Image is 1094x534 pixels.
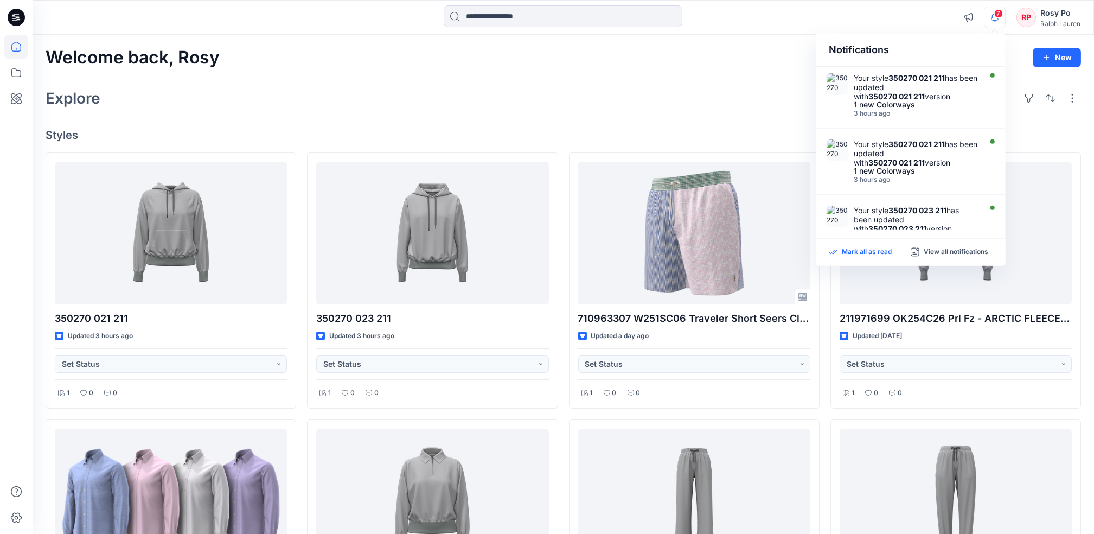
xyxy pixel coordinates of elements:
p: 0 [636,387,641,399]
div: Rosy Po [1040,7,1080,20]
p: 0 [113,387,117,399]
strong: 350270 021 211 [888,139,945,149]
p: 0 [612,387,617,399]
p: 0 [898,387,902,399]
p: Updated 3 hours ago [68,330,133,342]
p: Updated 3 hours ago [329,330,394,342]
a: 350270 021 211 [55,162,287,304]
strong: 350270 023 211 [868,224,926,233]
p: Updated a day ago [591,330,649,342]
div: RP [1016,8,1036,27]
strong: 350270 021 211 [868,158,925,167]
p: View all notifications [924,247,988,257]
a: 710963307 W251SC06 Traveler Short Seers Classic - SEERSUCKER TRAVELER [578,162,810,304]
p: 211971699 OK254C26 Prl Fz - ARCTIC FLEECE-PRL FZ-LONG SLEEVE-SWEATSHIRT [840,311,1072,326]
h2: Welcome back, Rosy [46,48,220,68]
img: 350270 021 211 [827,139,848,161]
p: 0 [89,387,93,399]
span: 7 [994,9,1003,18]
img: 350270 023 211 [827,206,848,227]
div: Your style has been updated with version [854,73,978,101]
p: 710963307 W251SC06 Traveler Short Seers Classic - SEERSUCKER TRAVELER [578,311,810,326]
div: Wednesday, September 03, 2025 10:59 [854,110,978,117]
h4: Styles [46,129,1081,142]
p: 0 [350,387,355,399]
p: 350270 023 211 [316,311,548,326]
div: Your style has been updated with version [854,139,978,167]
div: Notifications [816,34,1006,67]
p: 0 [874,387,878,399]
button: New [1033,48,1081,67]
strong: 350270 021 211 [888,73,945,82]
img: 350270 021 211 [827,73,848,95]
a: 350270 023 211 [316,162,548,304]
p: Mark all as read [842,247,892,257]
p: Updated [DATE] [853,330,902,342]
div: Wednesday, September 03, 2025 10:56 [854,176,978,183]
p: 1 [328,387,331,399]
p: 0 [374,387,379,399]
div: Ralph Lauren [1040,20,1080,28]
div: Your style has been updated with version [854,206,978,233]
h2: Explore [46,90,100,107]
div: 1 new Colorways [854,167,978,175]
p: 350270 021 211 [55,311,287,326]
p: 1 [852,387,854,399]
strong: 350270 023 211 [888,206,946,215]
p: 1 [67,387,69,399]
div: 1 new Colorways [854,101,978,109]
strong: 350270 021 211 [868,92,925,101]
p: 1 [590,387,593,399]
